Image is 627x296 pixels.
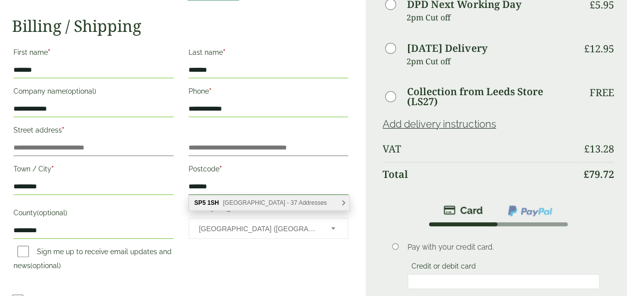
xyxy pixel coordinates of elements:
label: Last name [189,45,349,62]
label: Company name [13,84,174,101]
abbr: required [48,48,50,56]
a: Add delivery instructions [383,118,496,130]
label: Street address [13,123,174,140]
b: SP5 [195,199,206,206]
abbr: required [62,126,64,134]
abbr: required [51,165,54,173]
label: County [13,206,174,223]
span: £ [584,142,590,155]
abbr: required [219,165,222,173]
label: Town / City [13,162,174,179]
p: Free [590,87,614,99]
p: 2pm Cut off [407,10,577,25]
iframe: Secure card payment input frame [411,277,597,286]
label: Postcode [189,162,349,179]
img: ppcp-gateway.png [507,204,553,217]
span: (optional) [30,262,61,270]
span: (optional) [37,209,67,217]
abbr: required [240,204,243,212]
p: 2pm Cut off [407,54,577,69]
bdi: 79.72 [584,167,614,181]
input: Sign me up to receive email updates and news(optional) [17,246,29,257]
label: Credit or debit card [408,262,480,273]
img: stripe.png [443,204,483,216]
bdi: 12.95 [584,42,614,55]
label: First name [13,45,174,62]
span: (optional) [66,87,96,95]
bdi: 13.28 [584,142,614,155]
b: 1SH [208,199,219,206]
abbr: required [223,48,225,56]
span: £ [584,42,590,55]
th: Total [383,162,577,186]
div: SP5 1SH [189,195,349,210]
p: Pay with your credit card. [408,242,600,253]
label: Phone [189,84,349,101]
label: Collection from Leeds Store (LS27) [407,87,577,107]
abbr: required [209,87,211,95]
span: [GEOGRAPHIC_DATA] - 37 Addresses [223,199,327,206]
th: VAT [383,137,577,161]
h2: Billing / Shipping [12,16,350,35]
span: £ [584,167,589,181]
span: United Kingdom (UK) [199,218,318,239]
label: [DATE] Delivery [407,43,487,53]
span: Country/Region [189,218,349,239]
label: Sign me up to receive email updates and news [13,248,172,273]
